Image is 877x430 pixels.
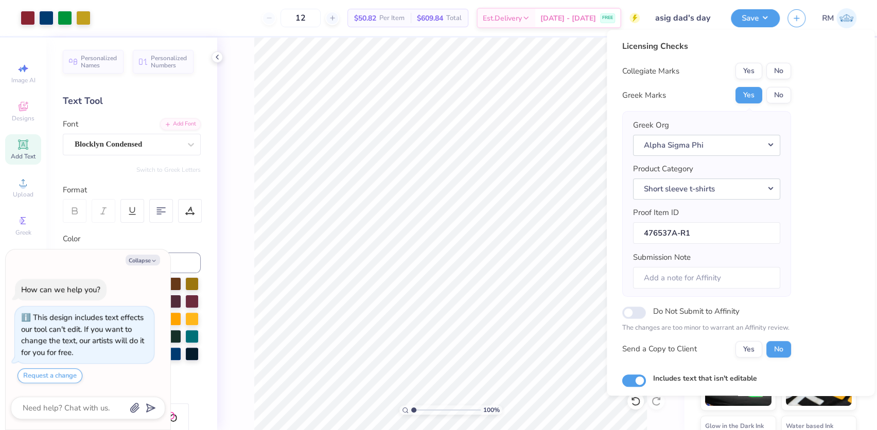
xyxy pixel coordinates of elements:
[633,207,679,219] label: Proof Item ID
[633,119,669,131] label: Greek Org
[731,9,780,27] button: Save
[836,8,856,28] img: Roberta Manuel
[63,184,202,196] div: Format
[633,135,780,156] button: Alpha Sigma Phi
[63,118,78,130] label: Font
[653,304,740,318] label: Do Not Submit to Affinity
[417,13,443,24] span: $609.84
[483,405,500,415] span: 100 %
[151,55,187,69] span: Personalized Numbers
[126,255,160,265] button: Collapse
[735,341,762,357] button: Yes
[21,284,100,295] div: How can we help you?
[653,395,706,405] label: Block Checkout
[12,114,34,122] span: Designs
[160,118,201,130] div: Add Font
[354,13,376,24] span: $50.82
[633,163,693,175] label: Product Category
[735,63,762,79] button: Yes
[483,13,522,24] span: Est. Delivery
[766,87,791,103] button: No
[11,76,36,84] span: Image AI
[21,312,144,357] div: This design includes text effects our tool can't edit. If you want to change the text, our artist...
[822,12,834,24] span: RM
[653,373,757,384] label: Includes text that isn't editable
[622,323,791,333] p: The changes are too minor to warrant an Affinity review.
[63,94,201,108] div: Text Tool
[622,89,666,101] div: Greek Marks
[647,8,723,28] input: Untitled Design
[540,13,596,24] span: [DATE] - [DATE]
[622,65,679,77] div: Collegiate Marks
[735,87,762,103] button: Yes
[15,228,31,237] span: Greek
[766,63,791,79] button: No
[633,178,780,200] button: Short sleeve t-shirts
[136,166,201,174] button: Switch to Greek Letters
[622,343,697,355] div: Send a Copy to Client
[63,233,201,245] div: Color
[766,341,791,357] button: No
[822,8,856,28] a: RM
[280,9,321,27] input: – –
[13,190,33,199] span: Upload
[81,55,117,69] span: Personalized Names
[633,267,780,289] input: Add a note for Affinity
[622,40,791,52] div: Licensing Checks
[602,14,613,22] span: FREE
[17,368,82,383] button: Request a change
[379,13,405,24] span: Per Item
[633,252,691,263] label: Submission Note
[11,152,36,160] span: Add Text
[446,13,462,24] span: Total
